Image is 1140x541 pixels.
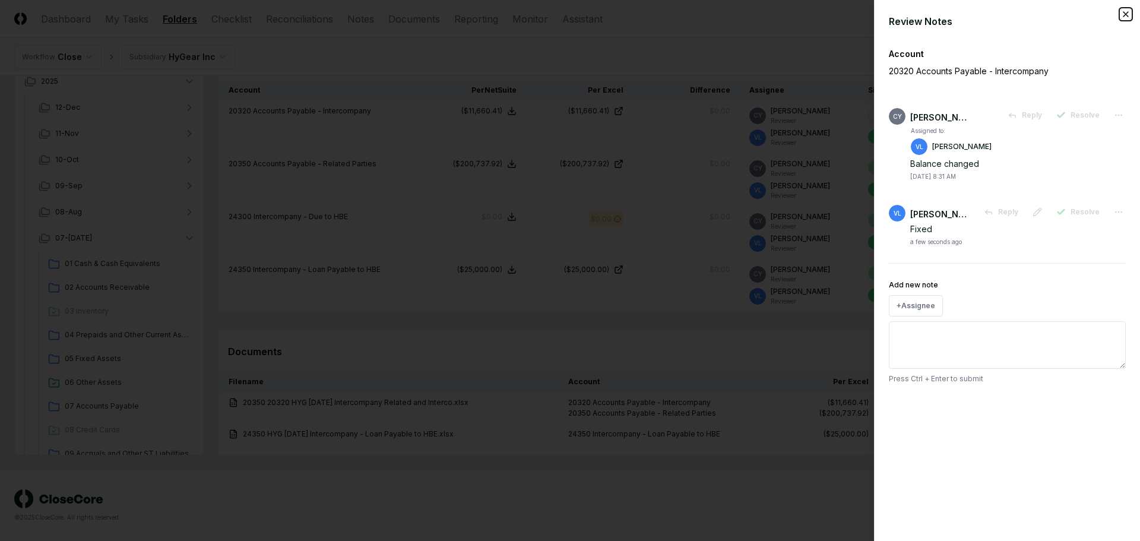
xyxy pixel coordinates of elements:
[1049,201,1107,223] button: Resolve
[932,141,992,152] p: [PERSON_NAME]
[889,65,1085,77] p: 20320 Accounts Payable - Intercompany
[910,157,1126,170] div: Balance changed
[1071,207,1100,217] span: Resolve
[893,112,902,121] span: CY
[910,208,970,220] div: [PERSON_NAME]
[894,209,901,218] span: VL
[916,143,923,151] span: VL
[910,111,970,124] div: [PERSON_NAME]
[889,48,1126,60] div: Account
[910,238,962,246] div: a few seconds ago
[889,295,943,317] button: +Assignee
[910,126,992,136] td: Assigned to:
[1000,105,1049,126] button: Reply
[977,201,1025,223] button: Reply
[1071,110,1100,121] span: Resolve
[1049,105,1107,126] button: Resolve
[910,223,1126,235] div: Fixed
[889,280,938,289] label: Add new note
[889,374,1126,384] p: Press Ctrl + Enter to submit
[910,172,956,181] div: [DATE] 8:31 AM
[889,14,1126,29] div: Review Notes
